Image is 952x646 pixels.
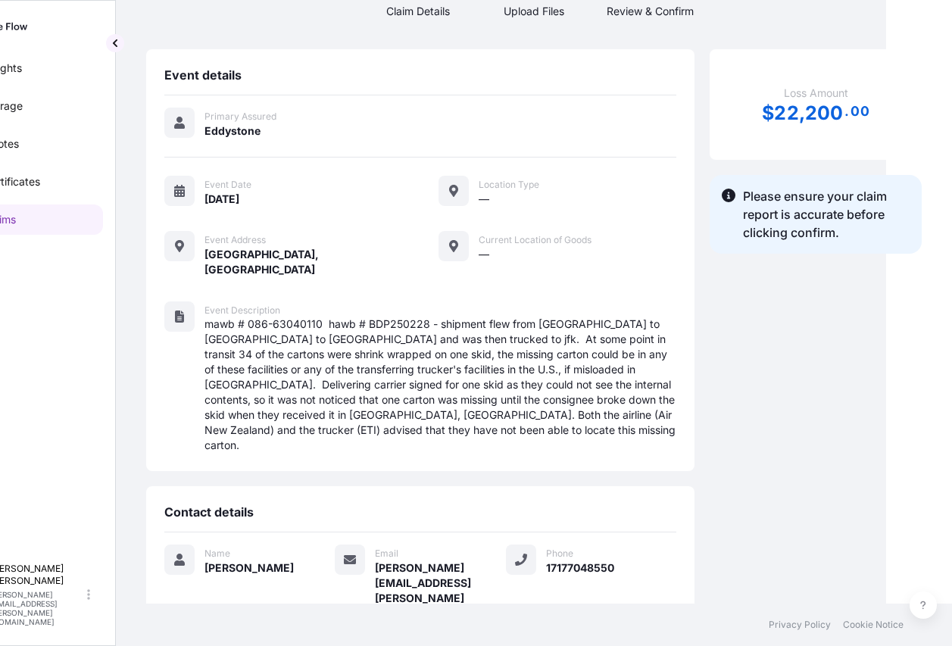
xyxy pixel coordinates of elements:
[204,234,266,246] span: Event Address
[843,619,904,631] a: Cookie Notice
[164,504,254,520] span: Contact details
[799,104,805,123] span: ,
[204,123,261,139] span: Eddystone
[851,107,869,116] span: 00
[479,179,539,191] span: Location Type
[375,548,398,560] span: Email
[546,548,573,560] span: Phone
[479,192,489,207] span: —
[204,192,239,207] span: [DATE]
[204,560,294,576] span: [PERSON_NAME]
[774,104,798,123] span: 22
[784,86,848,101] span: Loss Amount
[769,619,831,631] a: Privacy Policy
[204,304,280,317] span: Event Description
[204,111,276,123] span: Primary Assured
[164,67,242,83] span: Event details
[479,247,489,262] span: —
[844,107,849,116] span: .
[375,560,505,621] span: [PERSON_NAME][EMAIL_ADDRESS][PERSON_NAME][DOMAIN_NAME]
[479,234,591,246] span: Current Location of Goods
[204,548,230,560] span: Name
[504,4,564,19] span: Upload Files
[805,104,844,123] span: 200
[607,4,694,19] span: Review & Confirm
[386,4,450,19] span: Claim Details
[546,560,614,576] span: 17177048550
[204,317,676,453] span: mawb # 086-63040110 hawb # BDP250228 - shipment flew from [GEOGRAPHIC_DATA] to [GEOGRAPHIC_DATA] ...
[743,187,910,242] span: Please ensure your claim report is accurate before clicking confirm.
[204,247,402,277] span: [GEOGRAPHIC_DATA], [GEOGRAPHIC_DATA]
[204,179,251,191] span: Event Date
[762,104,774,123] span: $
